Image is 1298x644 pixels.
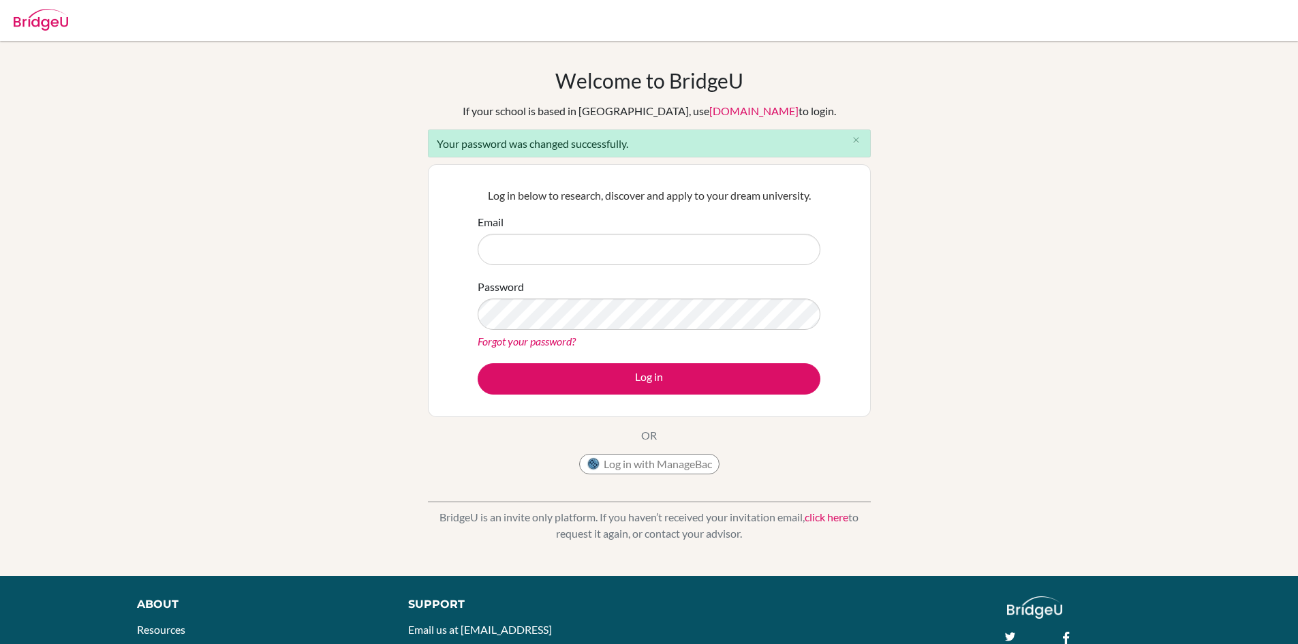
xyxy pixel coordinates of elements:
[851,135,861,145] i: close
[463,103,836,119] div: If your school is based in [GEOGRAPHIC_DATA], use to login.
[805,510,848,523] a: click here
[843,130,870,151] button: Close
[14,9,68,31] img: Bridge-U
[641,427,657,444] p: OR
[579,454,720,474] button: Log in with ManageBac
[478,214,504,230] label: Email
[137,596,377,613] div: About
[478,279,524,295] label: Password
[478,363,820,395] button: Log in
[137,623,185,636] a: Resources
[555,68,743,93] h1: Welcome to BridgeU
[478,187,820,204] p: Log in below to research, discover and apply to your dream university.
[478,335,576,348] a: Forgot your password?
[428,509,871,542] p: BridgeU is an invite only platform. If you haven’t received your invitation email, to request it ...
[408,596,633,613] div: Support
[428,129,871,157] div: Your password was changed successfully.
[709,104,799,117] a: [DOMAIN_NAME]
[1007,596,1062,619] img: logo_white@2x-f4f0deed5e89b7ecb1c2cc34c3e3d731f90f0f143d5ea2071677605dd97b5244.png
